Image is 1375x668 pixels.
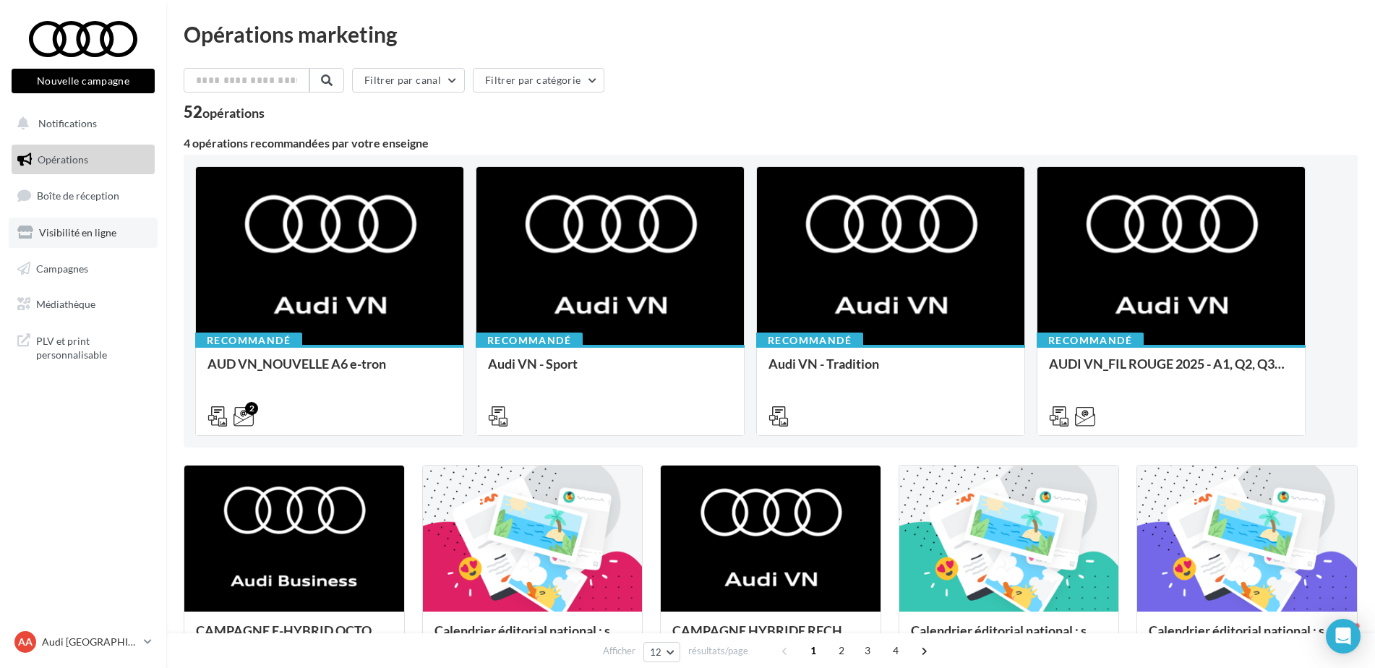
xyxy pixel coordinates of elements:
[352,68,465,93] button: Filtrer par canal
[18,635,33,649] span: AA
[756,333,863,348] div: Recommandé
[36,331,149,362] span: PLV et print personnalisable
[643,642,680,662] button: 12
[12,628,155,656] a: AA Audi [GEOGRAPHIC_DATA]
[202,106,265,119] div: opérations
[884,639,907,662] span: 4
[856,639,879,662] span: 3
[9,289,158,320] a: Médiathèque
[36,262,88,274] span: Campagnes
[603,644,635,658] span: Afficher
[768,356,1013,385] div: Audi VN - Tradition
[9,180,158,211] a: Boîte de réception
[245,402,258,415] div: 2
[1326,619,1361,654] div: Open Intercom Messenger
[12,69,155,93] button: Nouvelle campagne
[650,646,662,658] span: 12
[1149,623,1345,652] div: Calendrier éditorial national : semaine du 08.09 au 14.09
[9,145,158,175] a: Opérations
[688,644,748,658] span: résultats/page
[9,218,158,248] a: Visibilité en ligne
[36,298,95,310] span: Médiathèque
[802,639,825,662] span: 1
[195,333,302,348] div: Recommandé
[476,333,583,348] div: Recommandé
[911,623,1108,652] div: Calendrier éditorial national : semaine du 15.09 au 21.09
[488,356,732,385] div: Audi VN - Sport
[473,68,604,93] button: Filtrer par catégorie
[434,623,631,652] div: Calendrier éditorial national : semaine du 22.09 au 28.09
[1037,333,1144,348] div: Recommandé
[196,623,393,652] div: CAMPAGNE E-HYBRID OCTOBRE B2B
[207,356,452,385] div: AUD VN_NOUVELLE A6 e-tron
[9,254,158,284] a: Campagnes
[42,635,138,649] p: Audi [GEOGRAPHIC_DATA]
[38,153,88,166] span: Opérations
[1049,356,1293,385] div: AUDI VN_FIL ROUGE 2025 - A1, Q2, Q3, Q5 et Q4 e-tron
[672,623,869,652] div: CAMPAGNE HYBRIDE RECHARGEABLE
[830,639,853,662] span: 2
[39,226,116,239] span: Visibilité en ligne
[184,104,265,120] div: 52
[37,189,119,202] span: Boîte de réception
[38,117,97,129] span: Notifications
[9,108,152,139] button: Notifications
[184,137,1358,149] div: 4 opérations recommandées par votre enseigne
[184,23,1358,45] div: Opérations marketing
[9,325,158,368] a: PLV et print personnalisable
